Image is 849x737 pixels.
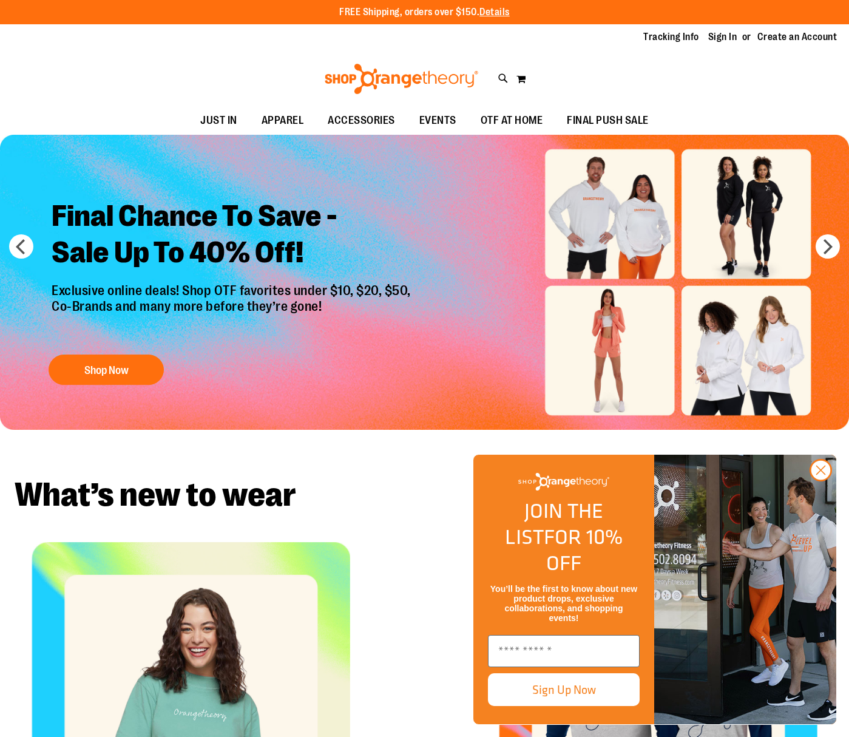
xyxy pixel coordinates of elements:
[42,283,423,342] p: Exclusive online deals! Shop OTF favorites under $10, $20, $50, Co-Brands and many more before th...
[810,459,832,481] button: Close dialog
[188,107,249,135] a: JUST IN
[407,107,468,135] a: EVENTS
[49,355,164,385] button: Shop Now
[42,189,423,283] h2: Final Chance To Save - Sale Up To 40% Off!
[555,107,661,135] a: FINAL PUSH SALE
[654,455,836,724] img: Shop Orangtheory
[9,234,33,259] button: prev
[488,635,640,667] input: Enter email
[490,584,637,623] span: You’ll be the first to know about new product drops, exclusive collaborations, and shopping events!
[42,189,423,391] a: Final Chance To Save -Sale Up To 40% Off! Exclusive online deals! Shop OTF favorites under $10, $...
[481,107,543,134] span: OTF AT HOME
[757,30,837,44] a: Create an Account
[468,107,555,135] a: OTF AT HOME
[339,5,510,19] p: FREE Shipping, orders over $150.
[567,107,649,134] span: FINAL PUSH SALE
[544,521,623,578] span: FOR 10% OFF
[323,64,480,94] img: Shop Orangetheory
[816,234,840,259] button: next
[15,478,834,512] h2: What’s new to wear
[708,30,737,44] a: Sign In
[328,107,395,134] span: ACCESSORIES
[488,673,640,706] button: Sign Up Now
[643,30,699,44] a: Tracking Info
[505,495,603,552] span: JOIN THE LIST
[262,107,304,134] span: APPAREL
[249,107,316,135] a: APPAREL
[461,442,849,737] div: FLYOUT Form
[518,473,609,491] img: Shop Orangetheory
[479,7,510,18] a: Details
[200,107,237,134] span: JUST IN
[316,107,407,135] a: ACCESSORIES
[419,107,456,134] span: EVENTS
